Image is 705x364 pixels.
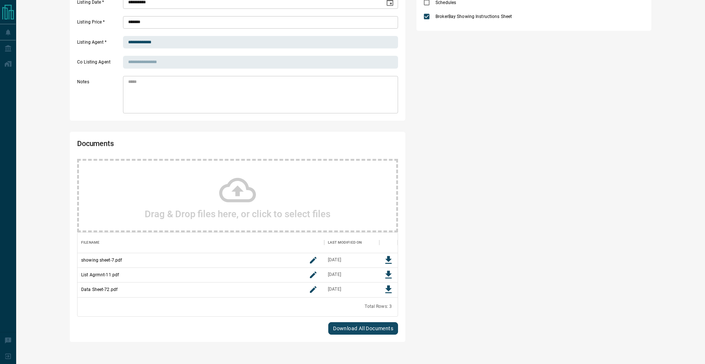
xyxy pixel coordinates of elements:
button: rename button [306,253,321,267]
label: Notes [77,79,121,113]
button: rename button [306,282,321,297]
span: BrokerBay Showing Instructions Sheet [434,13,514,20]
label: Listing Agent [77,39,121,49]
div: Aug 11, 2025 [328,257,341,263]
div: Total Rows: 3 [365,303,392,310]
div: Filename [81,232,100,253]
div: Aug 12, 2025 [328,272,341,278]
button: Download File [381,282,396,297]
div: Last Modified On [328,232,362,253]
div: Last Modified On [324,232,379,253]
div: Aug 12, 2025 [328,286,341,292]
button: Download All Documents [328,322,398,335]
div: Drag & Drop files here, or click to select files [77,159,398,232]
h2: Drag & Drop files here, or click to select files [145,208,330,219]
button: Download File [381,253,396,267]
label: Co Listing Agent [77,59,121,69]
p: showing sheet-7.pdf [81,257,122,263]
p: List Agrmnt-11.pdf [81,272,119,278]
div: Filename [77,232,324,253]
button: Download File [381,267,396,282]
button: rename button [306,267,321,282]
p: Data Sheet-72.pdf [81,286,117,293]
h2: Documents [77,139,270,152]
label: Listing Price [77,19,121,29]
